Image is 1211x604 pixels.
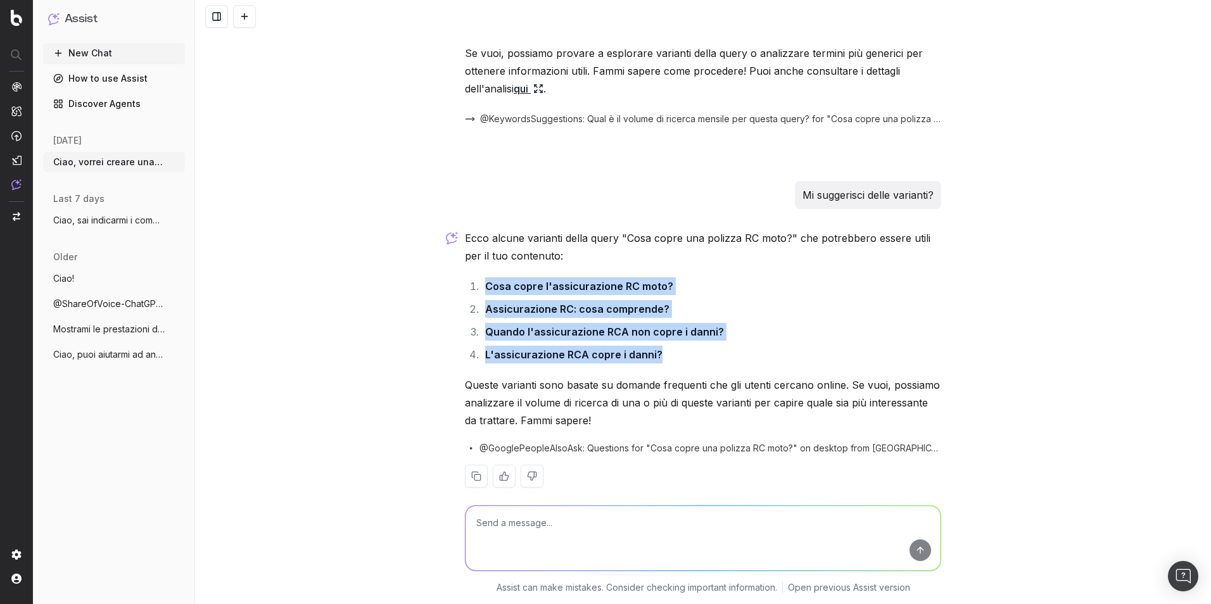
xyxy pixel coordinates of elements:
span: older [53,251,77,263]
a: How to use Assist [43,68,185,89]
span: Ciao, sai indicarmi i competitor di assi [53,214,165,227]
a: Open previous Assist version [788,581,910,594]
img: Analytics [11,82,22,92]
a: qui [514,80,543,98]
span: Ciao, puoi aiutarmi ad analizzare il tem [53,348,165,361]
img: My account [11,574,22,584]
button: Ciao, sai indicarmi i competitor di assi [43,210,185,230]
img: Intelligence [11,106,22,116]
p: Mi suggerisci delle varianti? [802,186,934,204]
p: Assist can make mistakes. Consider checking important information. [497,581,777,594]
span: Ciao, vorrei creare una faq su questo ar [53,156,165,168]
span: @GooglePeopleAlsoAsk: Questions for "Cosa copre una polizza RC moto?" on desktop from [GEOGRAPHIC... [479,442,941,455]
button: Ciao! [43,268,185,289]
p: Ecco alcune varianti della query "Cosa copre una polizza RC moto?" che potrebbero essere utili pe... [465,229,941,265]
span: @ShareOfVoice-ChatGPT riesci a dirmi per [53,298,165,310]
p: Se vuoi, possiamo provare a esplorare varianti della query o analizzare termini più generici per ... [465,44,941,98]
span: last 7 days [53,192,105,205]
button: New Chat [43,43,185,63]
a: Discover Agents [43,94,185,114]
span: Mostrami le prestazioni delle parole chi [53,323,165,336]
button: @ShareOfVoice-ChatGPT riesci a dirmi per [43,294,185,314]
span: @KeywordsSuggestions: Qual è il volume di ricerca mensile per questa query? for "Cosa copre una p... [480,113,941,125]
img: Botify logo [11,9,22,26]
span: Ciao! [53,272,74,285]
strong: L'assicurazione RCA copre i danni? [485,348,663,361]
h1: Assist [65,10,98,28]
img: Setting [11,550,22,560]
img: Botify assist logo [446,232,458,244]
strong: Cosa copre l'assicurazione RC moto? [485,280,673,293]
button: @KeywordsSuggestions: Qual è il volume di ricerca mensile per questa query? for "Cosa copre una p... [465,113,941,125]
span: [DATE] [53,134,82,147]
button: Assist [48,10,180,28]
button: Ciao, vorrei creare una faq su questo ar [43,152,185,172]
strong: Quando l'assicurazione RCA non copre i danni? [485,325,724,338]
img: Assist [11,179,22,190]
img: Studio [11,155,22,165]
p: Queste varianti sono basate su domande frequenti che gli utenti cercano online. Se vuoi, possiamo... [465,376,941,429]
img: Assist [48,13,60,25]
img: Activation [11,130,22,141]
strong: Assicurazione RC: cosa comprende? [485,303,669,315]
img: Switch project [13,212,20,221]
button: Ciao, puoi aiutarmi ad analizzare il tem [43,344,185,365]
div: Open Intercom Messenger [1168,561,1198,591]
button: Mostrami le prestazioni delle parole chi [43,319,185,339]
